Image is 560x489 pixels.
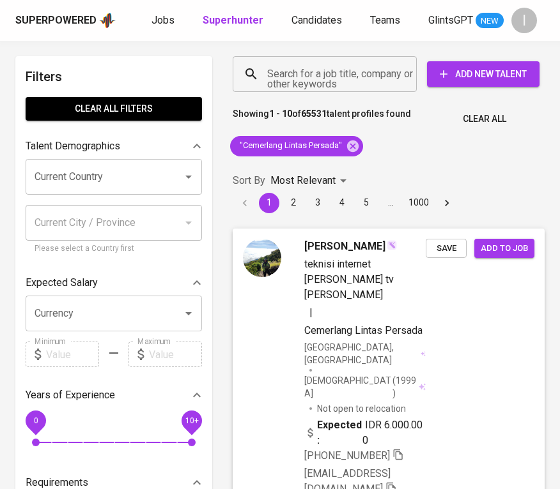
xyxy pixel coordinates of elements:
[243,239,281,277] img: a439f683c34a44768a771d774c86438c.jpg
[233,107,411,131] p: Showing of talent profiles found
[230,140,350,152] span: "Cemerlang Lintas Persada"
[152,13,177,29] a: Jobs
[269,109,292,119] b: 1 - 10
[304,449,390,462] span: [PHONE_NUMBER]
[437,193,457,213] button: Go to next page
[304,239,385,254] span: [PERSON_NAME]
[259,193,279,213] button: page 1
[301,109,327,119] b: 65531
[270,169,351,193] div: Most Relevant
[233,173,265,188] p: Sort By
[46,342,99,367] input: Value
[380,196,401,209] div: …
[317,402,406,415] p: Not open to relocation
[230,136,363,156] div: "Cemerlang Lintas Persada"
[332,193,352,213] button: Go to page 4
[35,243,193,255] p: Please select a Country first
[304,418,426,448] div: IDR 6.000.000
[307,193,328,213] button: Go to page 3
[476,15,504,27] span: NEW
[99,11,116,30] img: app logo
[26,275,98,290] p: Expected Salary
[26,382,202,408] div: Years of Experience
[304,341,426,366] div: [GEOGRAPHIC_DATA], [GEOGRAPHIC_DATA]
[405,193,433,213] button: Go to page 1000
[26,387,115,403] p: Years of Experience
[26,139,120,154] p: Talent Demographics
[15,11,116,30] a: Superpoweredapp logo
[437,66,529,82] span: Add New Talent
[26,97,202,121] button: Clear All filters
[33,416,38,425] span: 0
[36,101,192,117] span: Clear All filters
[426,239,467,259] button: Save
[270,173,336,188] p: Most Relevant
[152,14,175,26] span: Jobs
[185,416,198,425] span: 10+
[304,324,423,336] span: Cemerlang Lintas Persada
[283,193,304,213] button: Go to page 2
[26,66,202,87] h6: Filters
[149,342,202,367] input: Value
[292,13,345,29] a: Candidates
[317,418,362,448] b: Expected:
[180,168,198,186] button: Open
[481,241,528,256] span: Add to job
[26,270,202,296] div: Expected Salary
[370,13,403,29] a: Teams
[463,111,506,127] span: Clear All
[428,13,504,29] a: GlintsGPT NEW
[309,305,313,320] span: |
[304,374,393,400] span: [DEMOGRAPHIC_DATA]
[26,133,202,159] div: Talent Demographics
[203,14,263,26] b: Superhunter
[180,305,198,322] button: Open
[292,14,342,26] span: Candidates
[304,374,426,400] div: (1999)
[15,13,97,28] div: Superpowered
[370,14,400,26] span: Teams
[432,241,460,256] span: Save
[428,14,473,26] span: GlintsGPT
[233,193,459,213] nav: pagination navigation
[474,239,534,259] button: Add to job
[304,258,394,301] span: teknisi internet [PERSON_NAME] tv [PERSON_NAME]
[458,107,511,131] button: Clear All
[203,13,266,29] a: Superhunter
[427,61,540,87] button: Add New Talent
[511,8,537,33] div: I
[356,193,377,213] button: Go to page 5
[387,240,397,250] img: magic_wand.svg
